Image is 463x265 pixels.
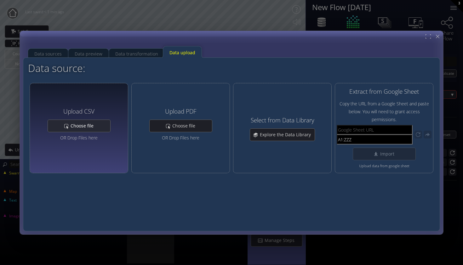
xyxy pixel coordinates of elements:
[48,134,111,142] div: OR Drop Files here
[70,123,97,129] span: Choose file
[115,48,158,60] div: Data transformation
[172,123,199,129] span: Choose file
[165,108,197,115] h4: Upload PDF
[359,162,409,169] span: Upload data from google sheet
[169,46,195,58] div: Data upload
[34,48,62,60] div: Data sources
[149,134,212,142] div: OR Drop Files here
[63,108,94,115] h4: Upload CSV
[260,131,315,138] span: Explore the Data Library
[28,62,85,74] h2: Data source:
[349,88,419,95] h4: Extract from Google Sheet
[337,99,432,123] span: Copy the URL from a Google Sheet and paste below. You will need to grant access permissions.
[251,117,314,123] h4: Select from Data Library
[337,125,413,134] input: Google Sheet URL
[75,48,102,60] div: Data preview
[337,134,413,144] input: Range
